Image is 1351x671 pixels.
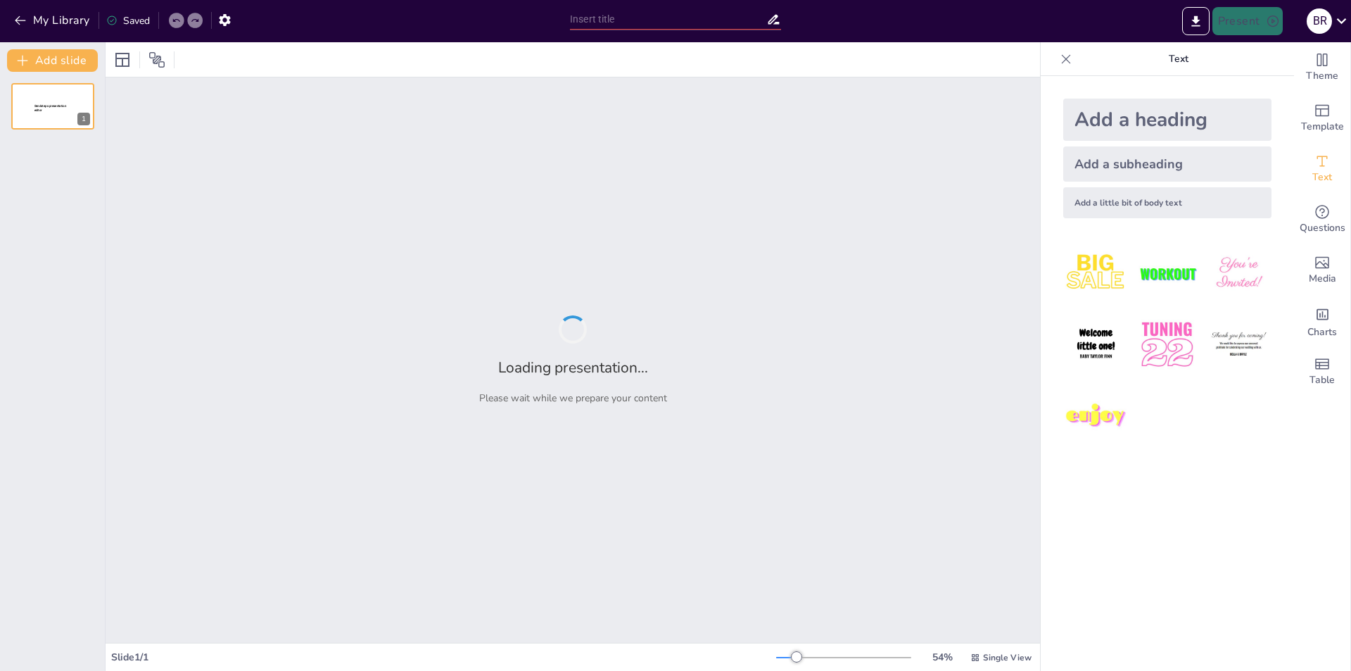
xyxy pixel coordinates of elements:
div: Add a little bit of body text [1063,187,1271,218]
div: Add images, graphics, shapes or video [1294,245,1350,296]
span: Position [148,51,165,68]
div: Add ready made slides [1294,93,1350,144]
div: Saved [106,14,150,27]
h2: Loading presentation... [498,358,648,377]
div: 1 [77,113,90,125]
button: Add slide [7,49,98,72]
span: Template [1301,119,1344,134]
span: Sendsteps presentation editor [34,104,66,112]
img: 2.jpeg [1134,241,1200,306]
div: 54 % [925,651,959,664]
p: Please wait while we prepare your content [479,391,667,405]
div: Get real-time input from your audience [1294,194,1350,245]
div: Add text boxes [1294,144,1350,194]
button: B R [1307,7,1332,35]
div: Slide 1 / 1 [111,651,776,664]
div: 1 [11,83,94,130]
span: Media [1309,271,1336,287]
input: Insert title [570,9,766,30]
span: Single View [983,652,1032,663]
img: 4.jpeg [1063,312,1129,377]
img: 7.jpeg [1063,384,1129,449]
div: B R [1307,8,1332,34]
div: Add a subheading [1063,146,1271,182]
div: Change the overall theme [1294,42,1350,93]
div: Add a table [1294,346,1350,397]
button: Export to PowerPoint [1182,7,1210,35]
span: Table [1309,372,1335,388]
img: 1.jpeg [1063,241,1129,306]
button: Present [1212,7,1283,35]
img: 6.jpeg [1206,312,1271,377]
img: 3.jpeg [1206,241,1271,306]
div: Add a heading [1063,99,1271,141]
img: 5.jpeg [1134,312,1200,377]
div: Layout [111,49,134,71]
span: Charts [1307,325,1337,340]
div: Add charts and graphs [1294,296,1350,346]
span: Questions [1300,220,1345,236]
button: My Library [11,9,96,32]
span: Text [1312,170,1332,185]
p: Text [1077,42,1280,76]
span: Theme [1306,68,1338,84]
